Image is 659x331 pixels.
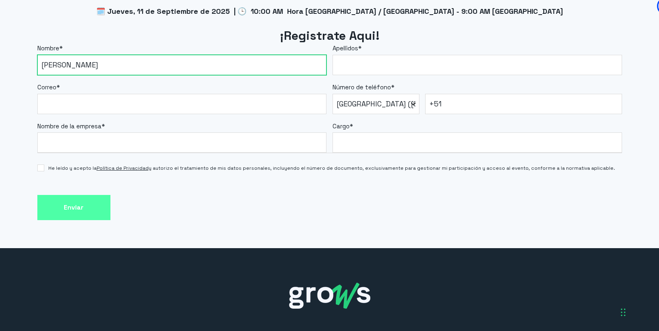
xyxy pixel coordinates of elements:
div: Widget de chat [513,217,659,331]
input: He leído y acepto laPolítica de Privacidady autorizo el tratamiento de mis datos personales, incl... [37,164,44,171]
span: Nombre [37,44,59,52]
div: Arrastrar [621,300,626,325]
span: Apellidos [333,44,358,52]
span: Cargo [333,122,350,130]
span: He leído y acepto la y autorizo el tratamiento de mis datos personales, incluyendo el número de d... [48,164,615,172]
h2: ¡Registrate Aqui! [37,28,622,44]
span: Número de teléfono [333,83,391,91]
span: Nombre de la empresa [37,122,102,130]
span: 🗓️ Jueves, 11 de Septiembre de 2025 | 🕒 10:00 AM Hora [GEOGRAPHIC_DATA] / [GEOGRAPHIC_DATA] - 9:0... [96,6,563,16]
input: Enviar [37,195,110,221]
span: Correo [37,83,56,91]
iframe: Chat Widget [513,217,659,331]
img: grows-white_1 [289,283,370,309]
a: Política de Privacidad [97,165,149,171]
